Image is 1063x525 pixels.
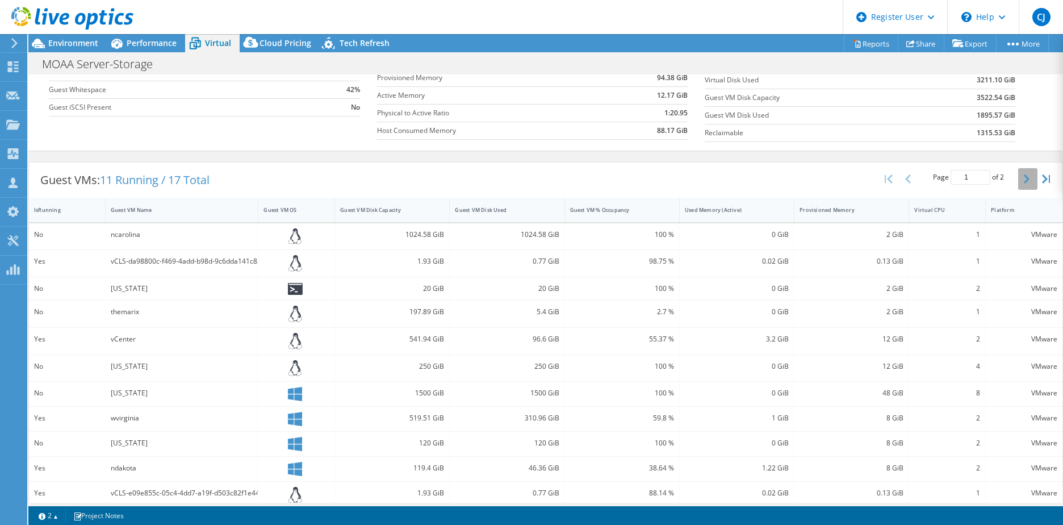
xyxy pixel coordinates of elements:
div: 0.02 GiB [685,255,789,268]
div: 8 GiB [800,462,903,474]
div: No [34,437,100,449]
div: 88.14 % [570,487,674,499]
div: 1.22 GiB [685,462,789,474]
div: 0 GiB [685,282,789,295]
div: 541.94 GiB [340,333,444,345]
div: themarix [111,306,253,318]
div: 1 [914,487,980,499]
div: VMware [991,462,1057,474]
div: Guest VM Disk Capacity [340,206,430,214]
div: Yes [34,255,100,268]
div: VMware [991,387,1057,399]
span: Tech Refresh [340,37,390,48]
label: Guest Whitespace [49,84,285,95]
h1: MOAA Server-Storage [37,58,170,70]
div: 2 [914,282,980,295]
div: Guest VM OS [263,206,316,214]
div: VMware [991,282,1057,295]
div: 48 GiB [800,387,903,399]
div: vCLS-da98800c-f469-4add-b98d-9c6dda141c83 [111,255,253,268]
span: Performance [127,37,177,48]
div: Guest VM Name [111,206,240,214]
div: 310.96 GiB [455,412,559,424]
div: 2 GiB [800,282,903,295]
span: Page of [933,170,1004,185]
div: 2.7 % [570,306,674,318]
div: 4 [914,360,980,373]
div: 1.93 GiB [340,487,444,499]
b: 1:20.95 [664,107,688,119]
div: 100 % [570,282,674,295]
div: Yes [34,487,100,499]
a: Share [898,35,944,52]
span: Virtual [205,37,231,48]
div: 2 [914,437,980,449]
b: 12.17 GiB [657,90,688,101]
div: 250 GiB [340,360,444,373]
a: 2 [31,509,66,523]
b: 88.17 GiB [657,125,688,136]
div: 96.6 GiB [455,333,559,345]
div: 8 [914,387,980,399]
label: Guest iSCSI Present [49,102,285,113]
div: VMware [991,437,1057,449]
label: Virtual Disk Used [705,74,915,86]
div: Yes [34,462,100,474]
div: 1024.58 GiB [340,228,444,241]
div: VMware [991,306,1057,318]
div: 0 GiB [685,228,789,241]
div: ncarolina [111,228,253,241]
span: 2 [1000,172,1004,182]
label: Active Memory [377,90,605,101]
div: Used Memory (Active) [685,206,775,214]
div: No [34,387,100,399]
div: 1500 GiB [340,387,444,399]
div: No [34,360,100,373]
div: 1500 GiB [455,387,559,399]
div: 119.4 GiB [340,462,444,474]
div: 1.93 GiB [340,255,444,268]
div: 0 GiB [685,437,789,449]
div: 100 % [570,228,674,241]
div: Virtual CPU [914,206,966,214]
label: Physical to Active Ratio [377,107,605,119]
b: No [351,102,360,113]
input: jump to page [951,170,990,185]
label: Provisioned Memory [377,72,605,84]
b: 42% [346,84,360,95]
div: IsRunning [34,206,86,214]
div: 20 GiB [455,282,559,295]
b: 3522.54 GiB [977,92,1015,103]
div: 120 GiB [455,437,559,449]
div: 0.77 GiB [455,255,559,268]
b: 94.38 GiB [657,72,688,84]
a: Project Notes [65,509,132,523]
div: 8 GiB [800,437,903,449]
span: Environment [48,37,98,48]
b: 1895.57 GiB [977,110,1015,121]
div: 197.89 GiB [340,306,444,318]
span: Cloud Pricing [260,37,311,48]
a: More [996,35,1049,52]
div: 2 [914,333,980,345]
div: VMware [991,360,1057,373]
div: 1 [914,228,980,241]
div: Yes [34,333,100,345]
div: No [34,228,100,241]
div: 519.51 GiB [340,412,444,424]
div: 0 GiB [685,360,789,373]
div: VMware [991,255,1057,268]
div: 250 GiB [455,360,559,373]
div: 2 GiB [800,306,903,318]
div: 2 GiB [800,228,903,241]
div: VMware [991,228,1057,241]
div: 1 GiB [685,412,789,424]
div: Yes [34,412,100,424]
div: [US_STATE] [111,437,253,449]
div: Guest VM Disk Used [455,206,545,214]
div: 38.64 % [570,462,674,474]
div: 12 GiB [800,360,903,373]
div: 46.36 GiB [455,462,559,474]
label: Guest VM Disk Capacity [705,92,915,103]
b: 3211.10 GiB [977,74,1015,86]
